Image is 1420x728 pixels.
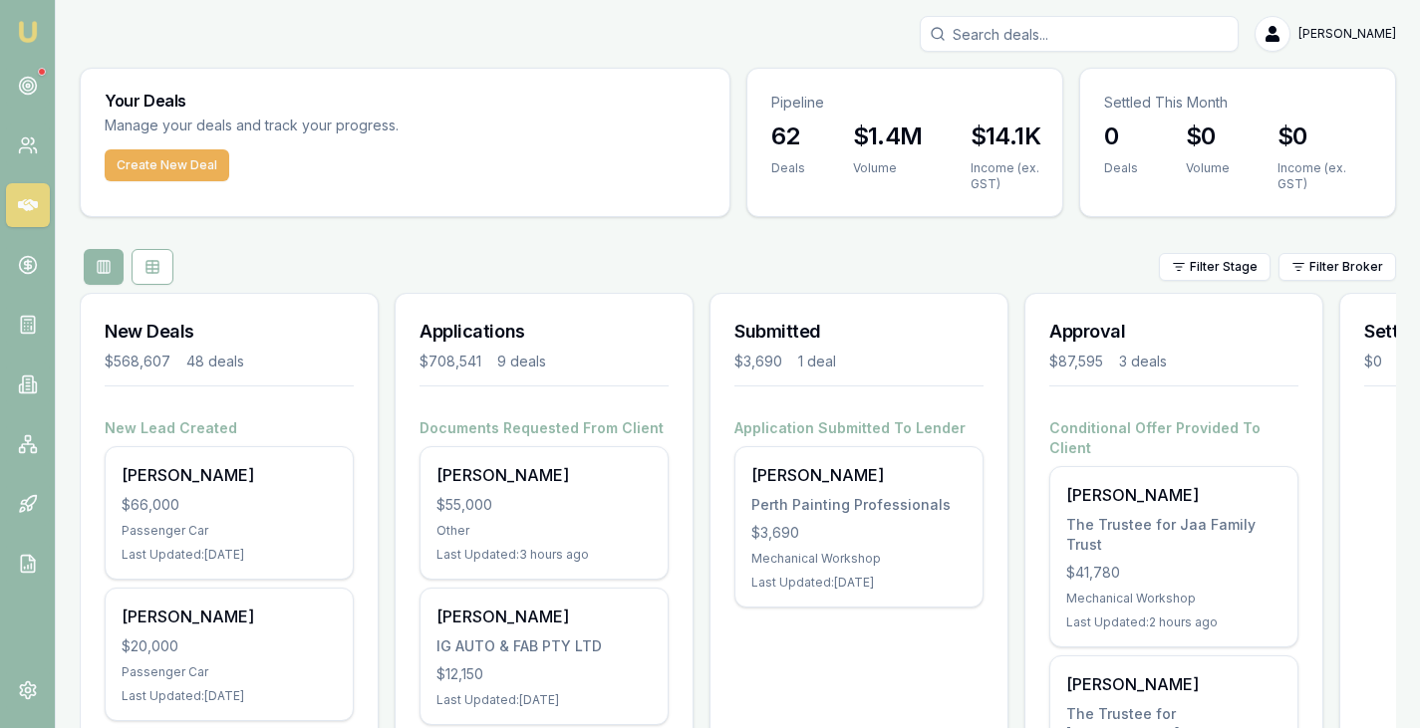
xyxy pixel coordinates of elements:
[105,318,354,346] h3: New Deals
[1186,121,1230,152] h3: $0
[436,692,652,708] div: Last Updated: [DATE]
[1278,253,1396,281] button: Filter Broker
[420,352,481,371] div: $708,541
[751,523,967,543] div: $3,690
[105,418,354,438] h4: New Lead Created
[436,495,652,515] div: $55,000
[771,160,805,176] div: Deals
[497,352,546,371] div: 9 deals
[1278,160,1371,192] div: Income (ex. GST)
[853,160,923,176] div: Volume
[1119,352,1167,371] div: 3 deals
[1066,483,1281,507] div: [PERSON_NAME]
[1066,672,1281,696] div: [PERSON_NAME]
[751,551,967,567] div: Mechanical Workshop
[1066,591,1281,607] div: Mechanical Workshop
[1066,563,1281,583] div: $41,780
[1104,121,1138,152] h3: 0
[1049,352,1103,371] div: $87,595
[853,121,923,152] h3: $1.4M
[1298,26,1396,42] span: [PERSON_NAME]
[105,352,170,371] div: $568,607
[1066,515,1281,555] div: The Trustee for Jaa Family Trust
[971,121,1040,152] h3: $14.1K
[105,115,615,137] p: Manage your deals and track your progress.
[420,418,669,438] h4: Documents Requested From Client
[122,605,337,628] div: [PERSON_NAME]
[734,318,984,346] h3: Submitted
[771,121,805,152] h3: 62
[436,523,652,539] div: Other
[436,636,652,656] div: IG AUTO & FAB PTY LTD
[920,16,1239,52] input: Search deals
[122,547,337,563] div: Last Updated: [DATE]
[436,664,652,684] div: $12,150
[734,418,984,438] h4: Application Submitted To Lender
[436,463,652,487] div: [PERSON_NAME]
[436,547,652,563] div: Last Updated: 3 hours ago
[122,523,337,539] div: Passenger Car
[420,318,669,346] h3: Applications
[1309,259,1383,275] span: Filter Broker
[105,93,706,109] h3: Your Deals
[1186,160,1230,176] div: Volume
[186,352,244,371] div: 48 deals
[105,149,229,181] button: Create New Deal
[122,636,337,656] div: $20,000
[1190,259,1258,275] span: Filter Stage
[734,352,782,371] div: $3,690
[798,352,836,371] div: 1 deal
[122,495,337,515] div: $66,000
[1159,253,1271,281] button: Filter Stage
[1104,93,1371,113] p: Settled This Month
[971,160,1040,192] div: Income (ex. GST)
[1066,614,1281,630] div: Last Updated: 2 hours ago
[751,575,967,591] div: Last Updated: [DATE]
[122,688,337,704] div: Last Updated: [DATE]
[1364,352,1382,371] div: $0
[751,463,967,487] div: [PERSON_NAME]
[122,463,337,487] div: [PERSON_NAME]
[1278,121,1371,152] h3: $0
[1104,160,1138,176] div: Deals
[751,495,967,515] div: Perth Painting Professionals
[16,20,40,44] img: emu-icon-u.png
[771,93,1038,113] p: Pipeline
[1049,318,1298,346] h3: Approval
[436,605,652,628] div: [PERSON_NAME]
[122,664,337,680] div: Passenger Car
[1049,418,1298,458] h4: Conditional Offer Provided To Client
